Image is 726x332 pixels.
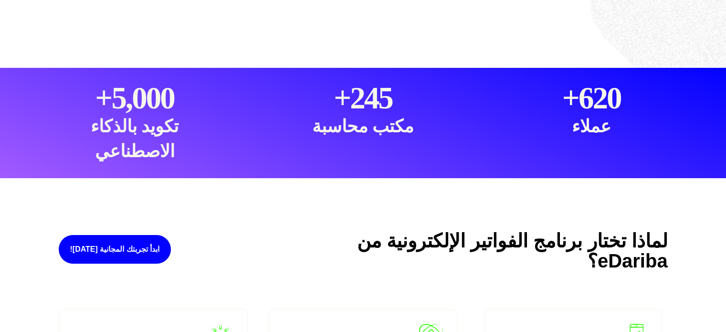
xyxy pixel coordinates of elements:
a: ابدأ تجربتك المجانية [DATE]! [59,235,171,264]
span: 620 [579,82,621,114]
span: + [515,82,578,114]
h2: لماذا تختار برنامج الفواتير الإلكترونية من eDariba؟​ [319,231,667,271]
div: تكويد بالذكاء الاصطناعي [59,114,211,164]
div: مكتب محاسبة [287,114,439,139]
span: + [58,82,111,114]
span: 245 [350,82,392,114]
div: عملاء [516,114,668,139]
span: ابدأ تجربتك المجانية [DATE]! [70,246,160,253]
span: 5,000 [111,82,174,114]
span: + [287,82,350,114]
